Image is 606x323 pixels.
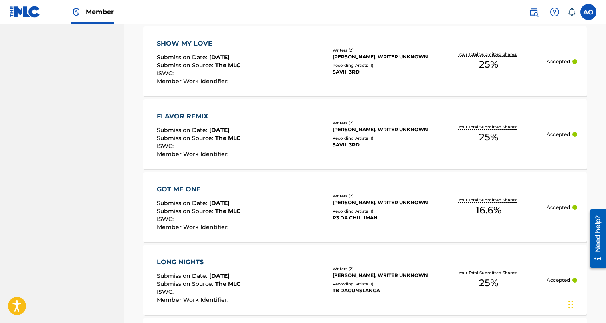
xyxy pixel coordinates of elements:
a: LONG NIGHTSSubmission Date:[DATE]Submission Source:The MLCISWC:Member Work Identifier:Writers (2)... [143,245,587,315]
span: [DATE] [209,272,230,279]
div: Writers ( 2 ) [333,120,430,126]
p: Accepted [547,131,570,138]
div: User Menu [580,4,596,20]
p: Accepted [547,277,570,284]
div: SAVIII 3RD [333,68,430,76]
span: The MLC [215,280,240,287]
div: Writers ( 2 ) [333,193,430,199]
div: [PERSON_NAME], WRITER UNKNOWN [333,199,430,206]
p: Your Total Submitted Shares: [459,51,519,57]
div: SAVIII 3RD [333,141,430,148]
span: 25 % [479,57,498,72]
a: FLAVOR REMIXSubmission Date:[DATE]Submission Source:The MLCISWC:Member Work Identifier:Writers (2... [143,99,587,169]
span: Submission Date : [157,126,209,134]
p: Accepted [547,204,570,211]
div: Recording Artists ( 1 ) [333,208,430,214]
iframe: Resource Center [584,205,606,271]
span: [DATE] [209,54,230,61]
span: [DATE] [209,199,230,207]
p: Your Total Submitted Shares: [459,270,519,276]
span: Submission Source : [157,207,215,215]
div: Recording Artists ( 1 ) [333,281,430,287]
span: [DATE] [209,126,230,134]
span: ISWC : [157,70,176,77]
div: Writers ( 2 ) [333,266,430,272]
span: The MLC [215,207,240,215]
div: TB DAGUNSLANGA [333,287,430,294]
div: [PERSON_NAME], WRITER UNKNOWN [333,272,430,279]
p: Your Total Submitted Shares: [459,197,519,203]
span: Member Work Identifier : [157,150,230,158]
span: Submission Source : [157,62,215,69]
iframe: Chat Widget [566,285,606,323]
div: Recording Artists ( 1 ) [333,62,430,68]
div: LONG NIGHTS [157,257,240,267]
span: Submission Source : [157,134,215,142]
span: Submission Date : [157,199,209,207]
span: 25 % [479,130,498,144]
div: Drag [568,293,573,317]
div: FLAVOR REMIX [157,112,240,121]
div: Notifications [568,8,576,16]
div: GOT ME ONE [157,185,240,194]
div: Help [547,4,563,20]
span: ISWC : [157,215,176,223]
span: ISWC : [157,142,176,150]
span: 25 % [479,276,498,290]
img: Top Rightsholder [71,7,81,17]
span: The MLC [215,134,240,142]
span: Submission Date : [157,272,209,279]
img: search [529,7,539,17]
a: GOT ME ONESubmission Date:[DATE]Submission Source:The MLCISWC:Member Work Identifier:Writers (2)[... [143,172,587,242]
img: MLC Logo [10,6,40,18]
span: Member Work Identifier : [157,223,230,231]
img: help [550,7,560,17]
span: Member Work Identifier : [157,78,230,85]
a: SHOW MY LOVESubmission Date:[DATE]Submission Source:The MLCISWC:Member Work Identifier:Writers (2... [143,26,587,96]
span: Submission Source : [157,280,215,287]
div: [PERSON_NAME], WRITER UNKNOWN [333,126,430,133]
div: SHOW MY LOVE [157,39,240,48]
div: [PERSON_NAME], WRITER UNKNOWN [333,53,430,60]
div: R3 DA CHILLIMAN [333,214,430,221]
span: The MLC [215,62,240,69]
span: ISWC : [157,288,176,295]
span: 16.6 % [476,203,501,217]
span: Member [86,7,114,16]
span: Submission Date : [157,54,209,61]
span: Member Work Identifier : [157,296,230,303]
div: Writers ( 2 ) [333,47,430,53]
a: Public Search [526,4,542,20]
p: Accepted [547,58,570,65]
div: Recording Artists ( 1 ) [333,135,430,141]
p: Your Total Submitted Shares: [459,124,519,130]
